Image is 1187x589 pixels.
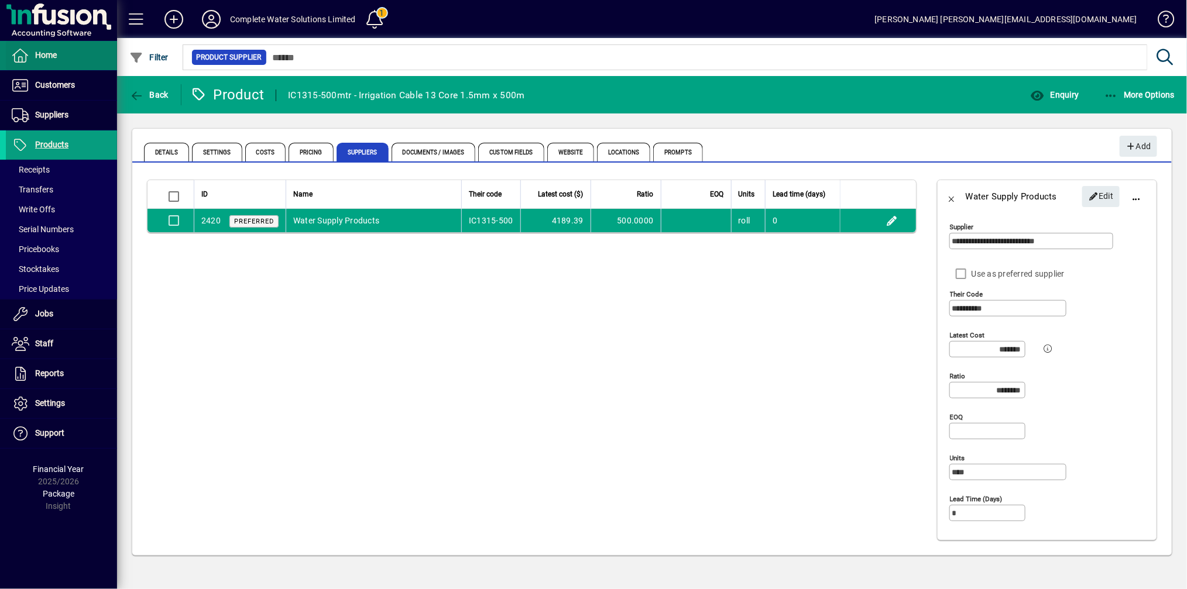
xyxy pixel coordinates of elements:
[190,85,265,104] div: Product
[288,86,524,105] div: IC1315-500mtr - Irrigation Cable 13 Core 1.5mm x 500m
[653,143,703,161] span: Prompts
[293,188,313,201] span: Name
[520,209,591,232] td: 4189.39
[129,53,169,62] span: Filter
[6,160,117,180] a: Receipts
[637,188,654,201] span: Ratio
[35,309,53,318] span: Jobs
[286,209,461,232] td: Water Supply Products
[35,398,65,408] span: Settings
[1149,2,1172,40] a: Knowledge Base
[6,259,117,279] a: Stocktakes
[234,218,274,225] span: Preferred
[12,185,53,194] span: Transfers
[469,188,502,201] span: Their code
[1120,136,1157,157] button: Add
[6,359,117,388] a: Reports
[230,10,356,29] div: Complete Water Solutions Limited
[6,101,117,130] a: Suppliers
[6,219,117,239] a: Serial Numbers
[950,495,1003,503] mat-label: Lead time (days)
[1082,186,1120,207] button: Edit
[6,41,117,70] a: Home
[591,209,661,232] td: 500.0000
[193,9,230,30] button: Profile
[950,454,965,462] mat-label: Units
[538,188,584,201] span: Latest cost ($)
[1123,182,1151,211] button: More options
[731,209,766,232] td: roll
[6,299,117,329] a: Jobs
[1089,187,1114,206] span: Edit
[938,182,966,211] button: Back
[12,244,59,254] span: Pricebooks
[461,209,520,232] td: IC1315-500
[765,209,840,232] td: 0
[192,143,242,161] span: Settings
[117,84,181,105] app-page-header-button: Back
[739,188,755,201] span: Units
[1104,90,1175,99] span: More Options
[12,225,74,234] span: Serial Numbers
[35,110,68,119] span: Suppliers
[1101,84,1178,105] button: More Options
[950,413,963,421] mat-label: EOQ
[289,143,334,161] span: Pricing
[43,489,74,498] span: Package
[35,428,64,438] span: Support
[6,389,117,418] a: Settings
[6,329,117,359] a: Staff
[201,188,208,201] span: ID
[201,215,221,227] div: 2420
[129,90,169,99] span: Back
[6,199,117,219] a: Write Offs
[12,264,59,274] span: Stocktakes
[155,9,193,30] button: Add
[874,10,1137,29] div: [PERSON_NAME] [PERSON_NAME][EMAIL_ADDRESS][DOMAIN_NAME]
[337,143,389,161] span: Suppliers
[950,331,985,339] mat-label: Latest cost
[35,80,75,89] span: Customers
[883,211,901,230] button: Edit
[711,188,724,201] span: EOQ
[6,279,117,299] a: Price Updates
[392,143,476,161] span: Documents / Images
[597,143,650,161] span: Locations
[950,223,974,231] mat-label: Supplier
[1027,84,1082,105] button: Enquiry
[6,180,117,199] a: Transfers
[6,419,117,448] a: Support
[773,188,825,201] span: Lead time (days)
[126,84,171,105] button: Back
[6,71,117,100] a: Customers
[35,50,57,60] span: Home
[35,368,64,378] span: Reports
[12,205,55,214] span: Write Offs
[35,339,53,348] span: Staff
[197,51,262,63] span: Product Supplier
[1126,137,1151,156] span: Add
[950,290,983,298] mat-label: Their code
[12,165,50,174] span: Receipts
[144,143,189,161] span: Details
[12,284,69,294] span: Price Updates
[245,143,286,161] span: Costs
[950,372,966,380] mat-label: Ratio
[478,143,544,161] span: Custom Fields
[6,239,117,259] a: Pricebooks
[1030,90,1079,99] span: Enquiry
[126,47,171,68] button: Filter
[33,464,84,474] span: Financial Year
[35,140,68,149] span: Products
[547,143,595,161] span: Website
[966,187,1057,206] div: Water Supply Products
